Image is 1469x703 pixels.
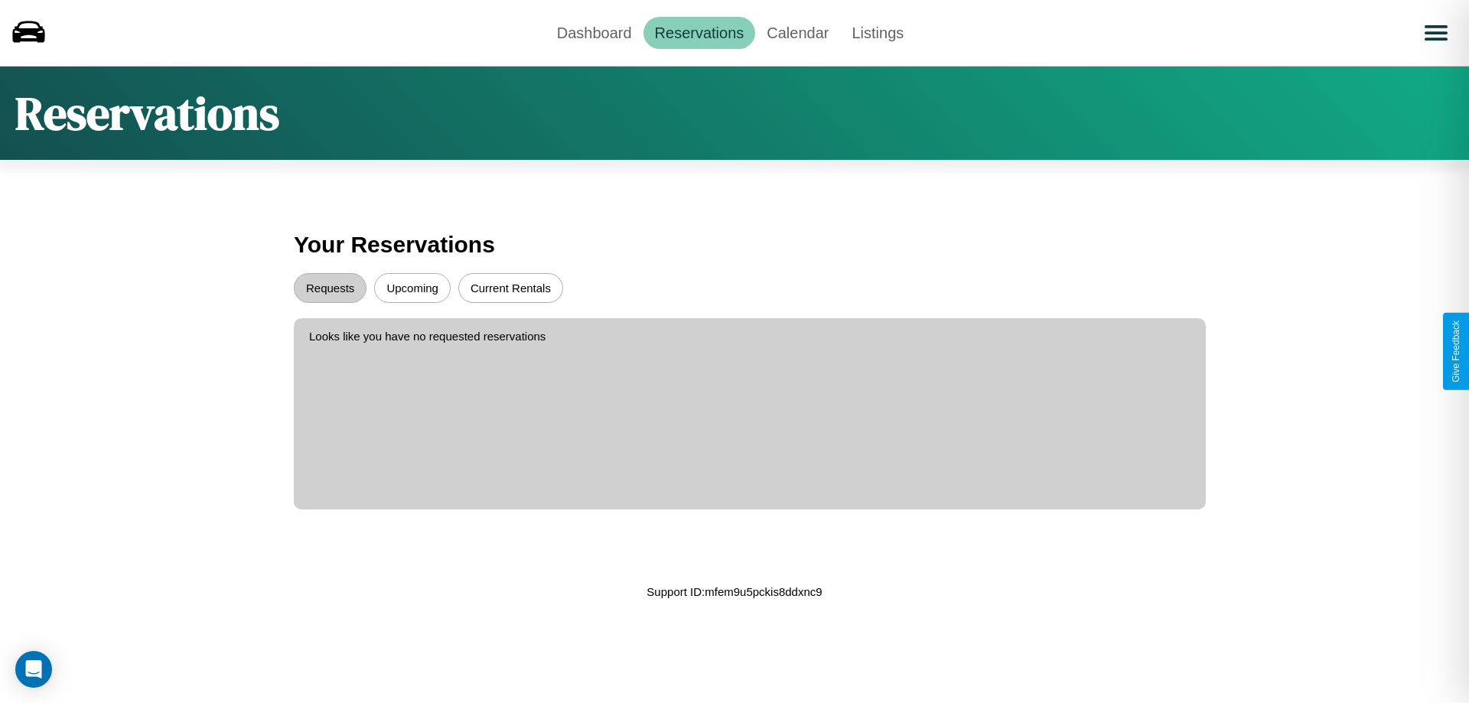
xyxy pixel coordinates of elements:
[643,17,756,49] a: Reservations
[546,17,643,49] a: Dashboard
[840,17,915,49] a: Listings
[647,581,822,602] p: Support ID: mfem9u5pckis8ddxnc9
[374,273,451,303] button: Upcoming
[1451,321,1461,382] div: Give Feedback
[1415,11,1458,54] button: Open menu
[15,82,279,145] h1: Reservations
[458,273,563,303] button: Current Rentals
[294,224,1175,265] h3: Your Reservations
[294,273,366,303] button: Requests
[15,651,52,688] div: Open Intercom Messenger
[755,17,840,49] a: Calendar
[309,326,1191,347] p: Looks like you have no requested reservations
